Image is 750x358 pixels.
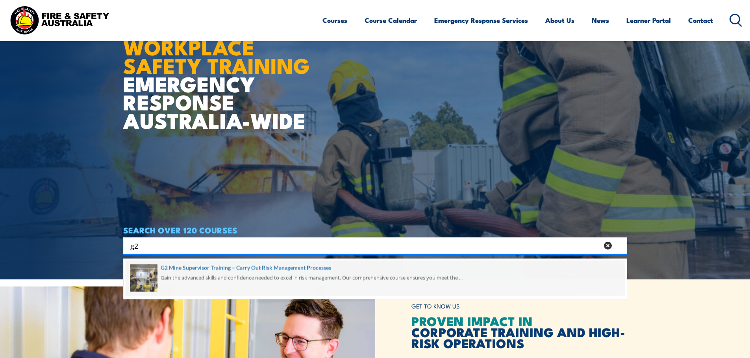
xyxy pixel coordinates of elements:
strong: WORKPLACE SAFETY TRAINING [123,30,310,81]
a: Courses [322,10,347,31]
span: PROVEN IMPACT IN [411,311,533,330]
a: G2 Mine Supervisor Training – Carry Out Risk Management Processes [130,265,620,274]
h6: GET TO KNOW US [411,299,627,314]
a: Course Calendar [365,10,417,31]
a: Learner Portal [626,10,671,31]
h4: SEARCH OVER 120 COURSES [123,226,627,234]
a: About Us [545,10,574,31]
input: Search input [130,240,599,252]
a: Contact [688,10,713,31]
a: Emergency Response Services [434,10,528,31]
h2: CORPORATE TRAINING AND HIGH-RISK OPERATIONS [411,315,627,348]
button: Search magnifier button [613,240,624,251]
form: Search form [132,240,600,251]
a: News [592,10,609,31]
h1: EMERGENCY RESPONSE AUSTRALIA-WIDE [123,18,316,129]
